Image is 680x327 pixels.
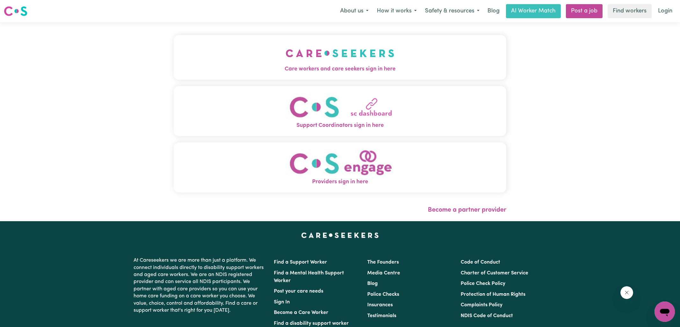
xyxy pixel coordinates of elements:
a: Code of Conduct [461,260,500,265]
button: Providers sign in here [174,142,506,193]
a: Complaints Policy [461,302,502,308]
span: Need any help? [4,4,39,10]
a: Login [654,4,676,18]
a: Find workers [608,4,652,18]
a: Media Centre [367,271,400,276]
a: Protection of Human Rights [461,292,525,297]
a: Careseekers logo [4,4,27,18]
span: Support Coordinators sign in here [174,121,506,130]
button: Care workers and care seekers sign in here [174,35,506,80]
a: Find a disability support worker [274,321,349,326]
span: Care workers and care seekers sign in here [174,65,506,73]
a: Blog [484,4,503,18]
a: Insurances [367,302,393,308]
img: Careseekers logo [4,5,27,17]
a: Find a Support Worker [274,260,327,265]
p: At Careseekers we are more than just a platform. We connect individuals directly to disability su... [134,254,266,316]
a: Careseekers home page [301,233,379,238]
a: Blog [367,281,378,286]
a: NDIS Code of Conduct [461,313,513,318]
a: Police Checks [367,292,399,297]
a: Become a Care Worker [274,310,328,315]
a: Find a Mental Health Support Worker [274,271,344,283]
span: Providers sign in here [174,178,506,186]
button: Support Coordinators sign in here [174,86,506,136]
button: About us [336,4,373,18]
iframe: Button to launch messaging window [654,302,675,322]
button: Safety & resources [421,4,484,18]
a: Testimonials [367,313,396,318]
button: How it works [373,4,421,18]
a: Charter of Customer Service [461,271,528,276]
a: AI Worker Match [506,4,561,18]
a: Police Check Policy [461,281,505,286]
iframe: Close message [620,286,633,299]
a: Post your care needs [274,289,323,294]
a: Sign In [274,300,290,305]
a: Post a job [566,4,603,18]
a: The Founders [367,260,399,265]
a: Become a partner provider [428,207,506,213]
